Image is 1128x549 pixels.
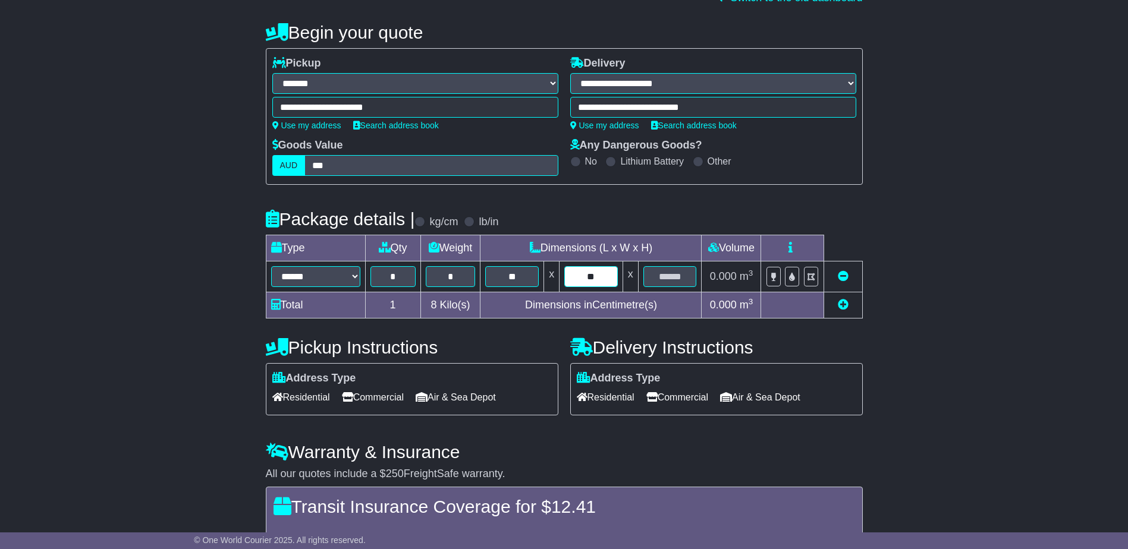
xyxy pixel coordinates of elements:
[620,156,684,167] label: Lithium Battery
[838,270,849,282] a: Remove this item
[480,292,702,318] td: Dimensions in Centimetre(s)
[266,337,558,357] h4: Pickup Instructions
[646,388,708,406] span: Commercial
[623,261,638,292] td: x
[266,23,863,42] h4: Begin your quote
[365,235,420,261] td: Qty
[266,292,365,318] td: Total
[342,388,404,406] span: Commercial
[272,121,341,130] a: Use my address
[585,156,597,167] label: No
[266,442,863,462] h4: Warranty & Insurance
[353,121,439,130] a: Search address book
[420,235,480,261] td: Weight
[749,269,753,277] sup: 3
[272,155,306,176] label: AUD
[740,299,753,311] span: m
[740,270,753,282] span: m
[570,121,639,130] a: Use my address
[194,535,366,545] span: © One World Courier 2025. All rights reserved.
[431,299,436,311] span: 8
[710,299,737,311] span: 0.000
[570,337,863,357] h4: Delivery Instructions
[838,299,849,311] a: Add new item
[749,297,753,306] sup: 3
[708,156,731,167] label: Other
[266,235,365,261] td: Type
[272,372,356,385] label: Address Type
[570,57,626,70] label: Delivery
[266,468,863,481] div: All our quotes include a $ FreightSafe warranty.
[577,388,634,406] span: Residential
[479,216,498,229] label: lb/in
[272,139,343,152] label: Goods Value
[720,388,800,406] span: Air & Sea Depot
[266,209,415,229] h4: Package details |
[429,216,458,229] label: kg/cm
[274,497,855,516] h4: Transit Insurance Coverage for $
[551,497,596,516] span: 12.41
[416,388,496,406] span: Air & Sea Depot
[651,121,737,130] a: Search address book
[420,292,480,318] td: Kilo(s)
[365,292,420,318] td: 1
[386,468,404,479] span: 250
[480,235,702,261] td: Dimensions (L x W x H)
[272,388,330,406] span: Residential
[272,57,321,70] label: Pickup
[710,270,737,282] span: 0.000
[570,139,702,152] label: Any Dangerous Goods?
[577,372,661,385] label: Address Type
[544,261,560,292] td: x
[702,235,761,261] td: Volume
